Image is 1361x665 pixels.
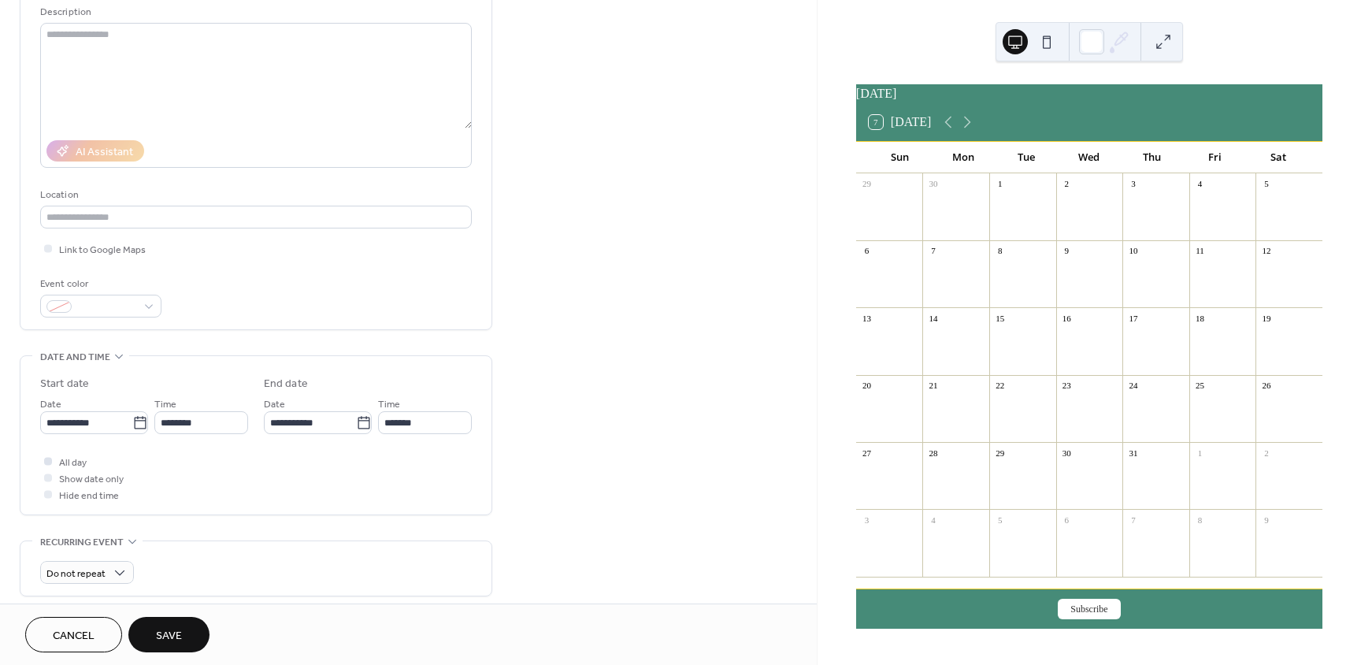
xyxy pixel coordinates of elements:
[856,84,1322,103] div: [DATE]
[1058,599,1120,619] button: Subscribe
[59,471,124,488] span: Show date only
[1061,380,1073,392] div: 23
[46,565,106,583] span: Do not repeat
[861,447,873,459] div: 27
[40,276,158,292] div: Event color
[59,242,146,258] span: Link to Google Maps
[1194,380,1206,392] div: 25
[40,534,124,551] span: Recurring event
[995,142,1058,173] div: Tue
[927,514,939,526] div: 4
[1260,245,1272,257] div: 12
[861,178,873,190] div: 29
[1184,142,1247,173] div: Fri
[1194,245,1206,257] div: 11
[1260,447,1272,459] div: 2
[927,245,939,257] div: 7
[932,142,995,173] div: Mon
[861,380,873,392] div: 20
[994,178,1006,190] div: 1
[378,396,400,413] span: Time
[40,187,469,203] div: Location
[994,312,1006,324] div: 15
[1127,380,1139,392] div: 24
[1061,447,1073,459] div: 30
[40,396,61,413] span: Date
[1127,245,1139,257] div: 10
[53,628,95,645] span: Cancel
[40,349,110,366] span: Date and time
[154,396,176,413] span: Time
[1260,380,1272,392] div: 26
[59,488,119,504] span: Hide end time
[128,617,210,652] button: Save
[1194,447,1206,459] div: 1
[1194,312,1206,324] div: 18
[264,376,308,392] div: End date
[869,142,932,173] div: Sun
[1127,514,1139,526] div: 7
[1127,447,1139,459] div: 31
[861,514,873,526] div: 3
[994,514,1006,526] div: 5
[1260,514,1272,526] div: 9
[927,380,939,392] div: 21
[25,617,122,652] button: Cancel
[994,245,1006,257] div: 8
[927,312,939,324] div: 14
[1061,312,1073,324] div: 16
[1061,245,1073,257] div: 9
[994,447,1006,459] div: 29
[927,447,939,459] div: 28
[1127,178,1139,190] div: 3
[994,380,1006,392] div: 22
[863,111,937,133] button: 7[DATE]
[1061,514,1073,526] div: 6
[1247,142,1310,173] div: Sat
[264,396,285,413] span: Date
[40,4,469,20] div: Description
[927,178,939,190] div: 30
[1127,312,1139,324] div: 17
[1194,178,1206,190] div: 4
[1121,142,1184,173] div: Thu
[59,455,87,471] span: All day
[156,628,182,645] span: Save
[1058,142,1121,173] div: Wed
[1260,178,1272,190] div: 5
[861,312,873,324] div: 13
[861,245,873,257] div: 6
[1260,312,1272,324] div: 19
[1061,178,1073,190] div: 2
[1194,514,1206,526] div: 8
[40,376,89,392] div: Start date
